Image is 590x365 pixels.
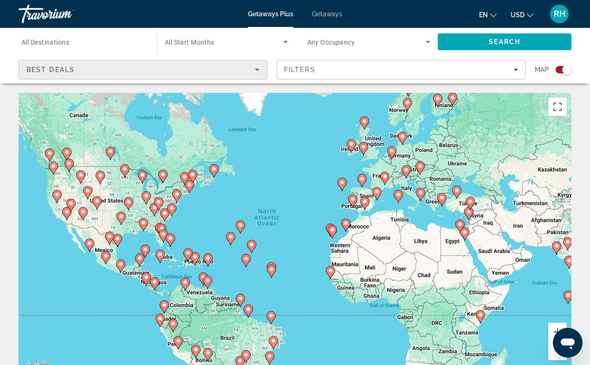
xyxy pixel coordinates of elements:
span: All Start Months [165,39,214,46]
span: Filters [284,66,316,73]
button: Toggle fullscreen view [548,98,567,116]
span: Best Deals [26,66,75,73]
span: en [479,11,488,19]
a: Getaways Plus [248,10,293,18]
mat-select: Sort by [26,64,259,75]
a: Travorium [19,2,111,26]
span: USD [511,11,525,19]
a: Getaways [312,10,342,18]
span: Map [535,63,549,76]
button: Zoom out [548,342,567,360]
button: Change currency [511,8,533,21]
input: Select destination [21,37,145,48]
button: Zoom in [548,323,567,341]
iframe: Button to launch messaging window [553,328,583,358]
button: Change language [479,8,497,21]
button: Search [438,33,571,50]
span: Any Occupancy [307,39,355,46]
span: Search [489,38,520,46]
button: User Menu [547,4,571,24]
span: RH [554,9,565,19]
button: Filters [277,60,525,79]
span: All Destinations [21,39,69,46]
